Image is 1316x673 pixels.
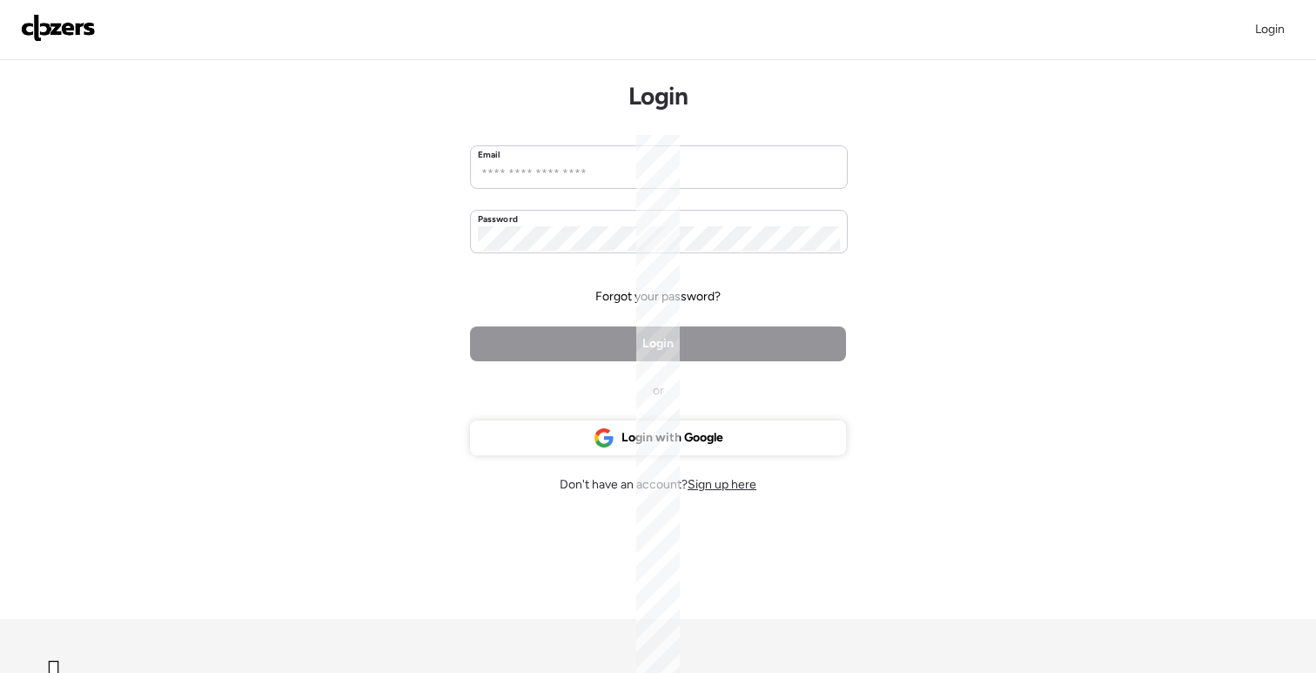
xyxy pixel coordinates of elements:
[621,429,723,447] span: Login with Google
[478,148,500,162] label: Email
[478,212,518,226] label: Password
[21,14,96,42] img: Logo
[1255,22,1285,37] span: Login
[628,81,688,111] h1: Login
[560,476,756,494] span: Don't have an account?
[688,477,756,492] span: Sign up here
[595,288,721,306] span: Forgot your password?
